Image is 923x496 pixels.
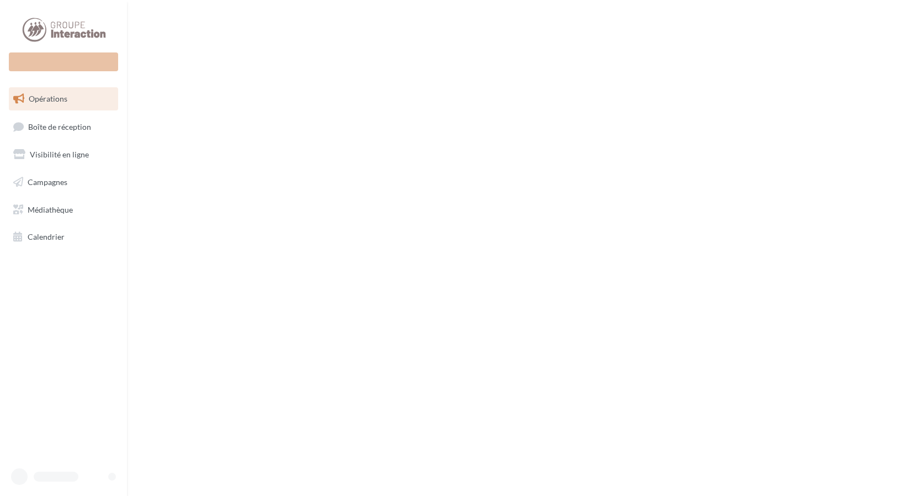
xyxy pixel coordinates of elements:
[28,204,73,214] span: Médiathèque
[7,87,120,110] a: Opérations
[7,171,120,194] a: Campagnes
[30,150,89,159] span: Visibilité en ligne
[7,115,120,139] a: Boîte de réception
[29,94,67,103] span: Opérations
[7,143,120,166] a: Visibilité en ligne
[7,225,120,249] a: Calendrier
[28,177,67,187] span: Campagnes
[7,198,120,221] a: Médiathèque
[28,122,91,131] span: Boîte de réception
[28,232,65,241] span: Calendrier
[9,52,118,71] div: Nouvelle campagne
